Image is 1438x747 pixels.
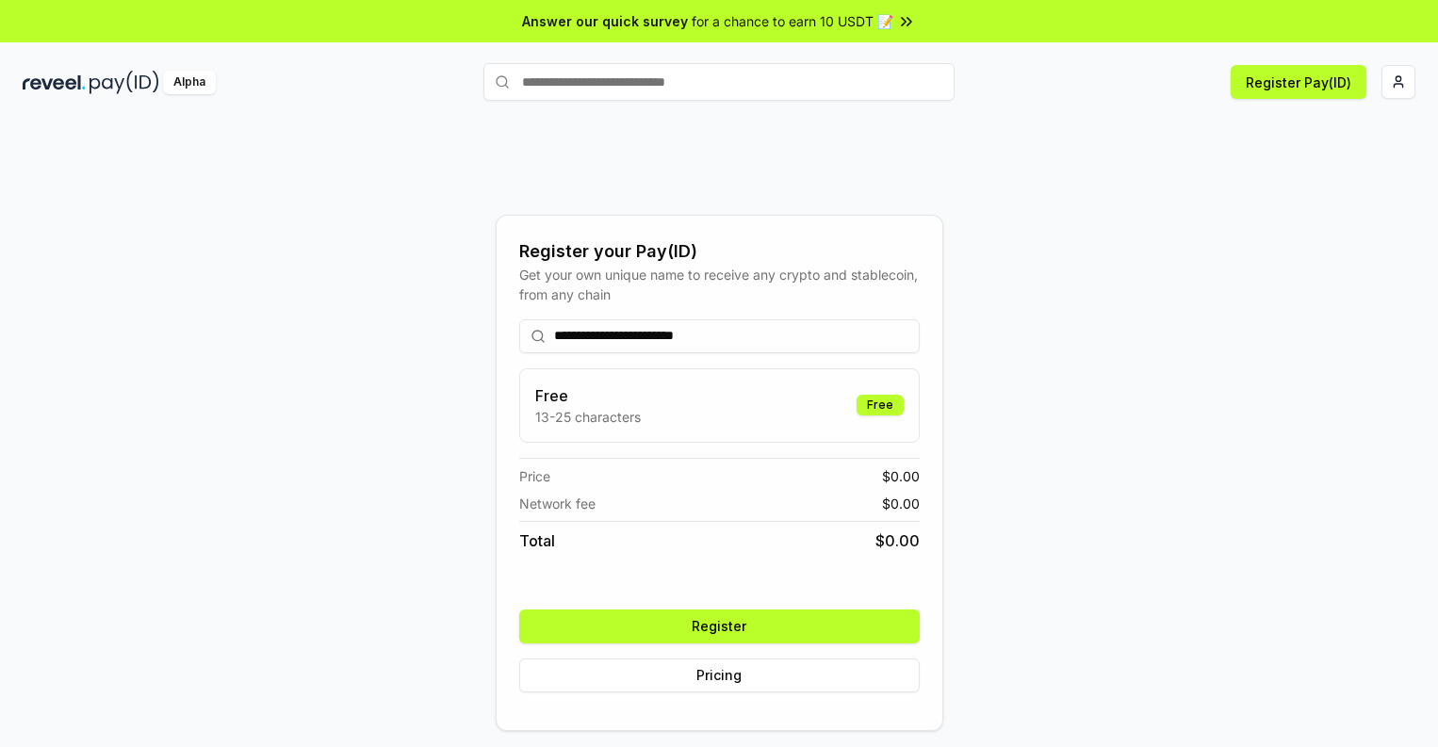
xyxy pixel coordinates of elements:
[519,529,555,552] span: Total
[882,494,920,513] span: $ 0.00
[519,494,596,513] span: Network fee
[519,238,920,265] div: Register your Pay(ID)
[1231,65,1366,99] button: Register Pay(ID)
[519,609,920,643] button: Register
[535,407,641,427] p: 13-25 characters
[857,395,904,415] div: Free
[90,71,159,94] img: pay_id
[692,11,893,31] span: for a chance to earn 10 USDT 📝
[535,384,641,407] h3: Free
[522,11,688,31] span: Answer our quick survey
[519,466,550,486] span: Price
[519,265,920,304] div: Get your own unique name to receive any crypto and stablecoin, from any chain
[875,529,920,552] span: $ 0.00
[23,71,86,94] img: reveel_dark
[519,658,920,692] button: Pricing
[882,466,920,486] span: $ 0.00
[163,71,216,94] div: Alpha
